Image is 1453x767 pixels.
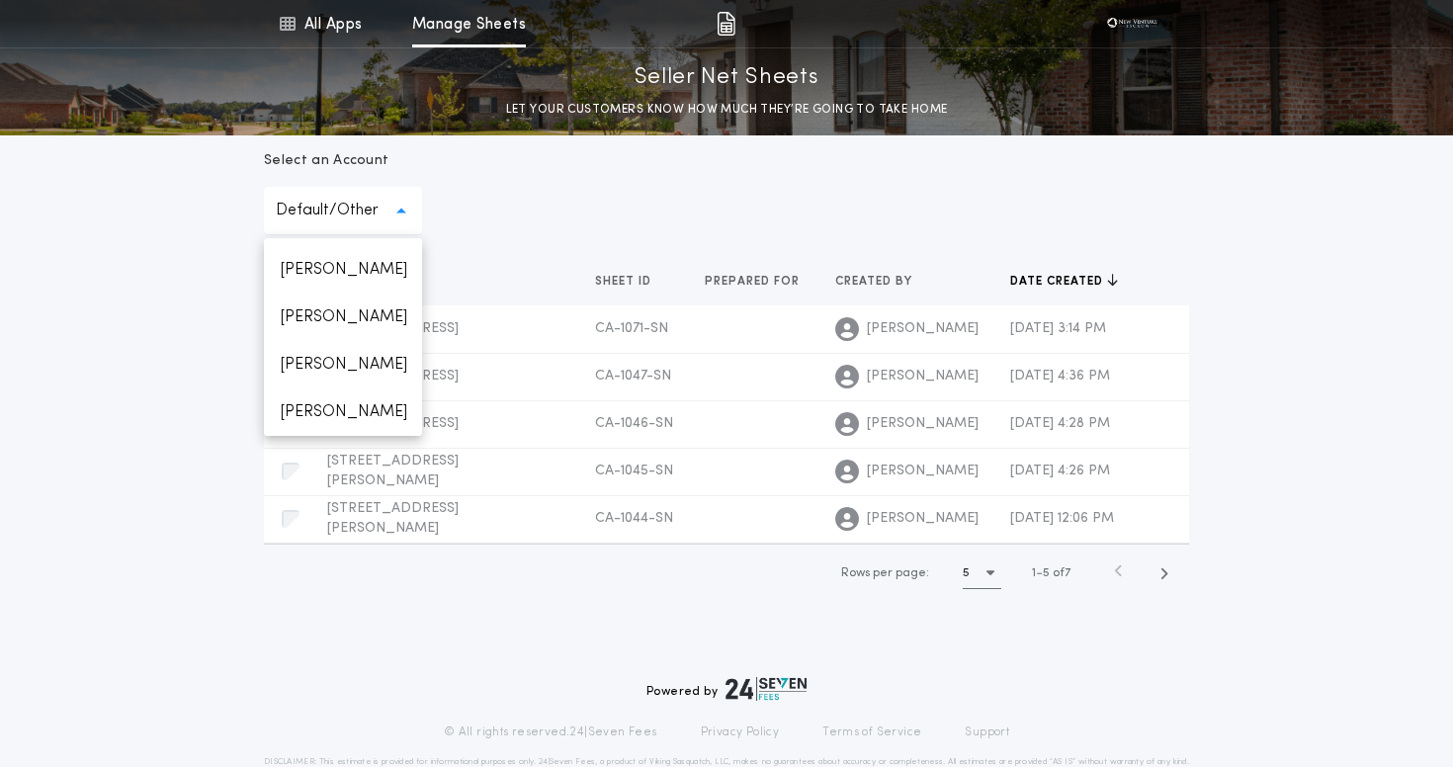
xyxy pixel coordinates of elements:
span: Sheet ID [595,274,655,290]
button: Date created [1010,272,1118,292]
span: of 7 [1053,564,1070,582]
button: Created by [835,272,927,292]
span: Rows per page: [841,567,929,579]
div: Powered by [646,677,807,701]
span: [PERSON_NAME] [867,509,979,529]
ul: Default/Other [264,238,422,436]
p: Seller Net Sheets [635,62,819,94]
span: [STREET_ADDRESS][PERSON_NAME] [327,501,459,536]
button: Default/Other [264,187,422,234]
a: Support [965,724,1009,740]
p: © All rights reserved. 24|Seven Fees [444,724,657,740]
p: Default/Other [276,199,410,222]
p: [PERSON_NAME] [264,246,422,294]
span: Date created [1010,274,1107,290]
button: Sheet ID [595,272,666,292]
img: logo [726,677,807,701]
span: [DATE] 3:14 PM [1010,321,1106,336]
span: [DATE] 4:28 PM [1010,416,1110,431]
button: 5 [963,557,1001,589]
p: [PERSON_NAME] [264,341,422,388]
h1: 5 [963,563,970,583]
span: [DATE] 4:26 PM [1010,464,1110,478]
p: [PERSON_NAME] [264,294,422,341]
a: Terms of Service [822,724,921,740]
span: Prepared for [705,274,804,290]
span: CA-1071-SN [595,321,668,336]
p: LET YOUR CUSTOMERS KNOW HOW MUCH THEY’RE GOING TO TAKE HOME [506,100,948,120]
span: CA-1044-SN [595,511,673,526]
span: [PERSON_NAME] [867,462,979,481]
span: [PERSON_NAME] [867,367,979,386]
span: 1 [1032,567,1036,579]
span: [PERSON_NAME] [867,319,979,339]
span: CA-1045-SN [595,464,673,478]
img: img [717,12,735,36]
span: [STREET_ADDRESS][PERSON_NAME] [327,454,459,488]
span: Created by [835,274,916,290]
p: Select an Account [264,151,422,171]
span: 5 [1043,567,1050,579]
span: [DATE] 12:06 PM [1010,511,1114,526]
span: CA-1046-SN [595,416,673,431]
span: [DATE] 4:36 PM [1010,369,1110,383]
span: CA-1047-SN [595,369,671,383]
a: Privacy Policy [701,724,780,740]
span: [PERSON_NAME] [867,414,979,434]
p: [PERSON_NAME] [264,388,422,436]
img: vs-icon [1102,14,1162,34]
